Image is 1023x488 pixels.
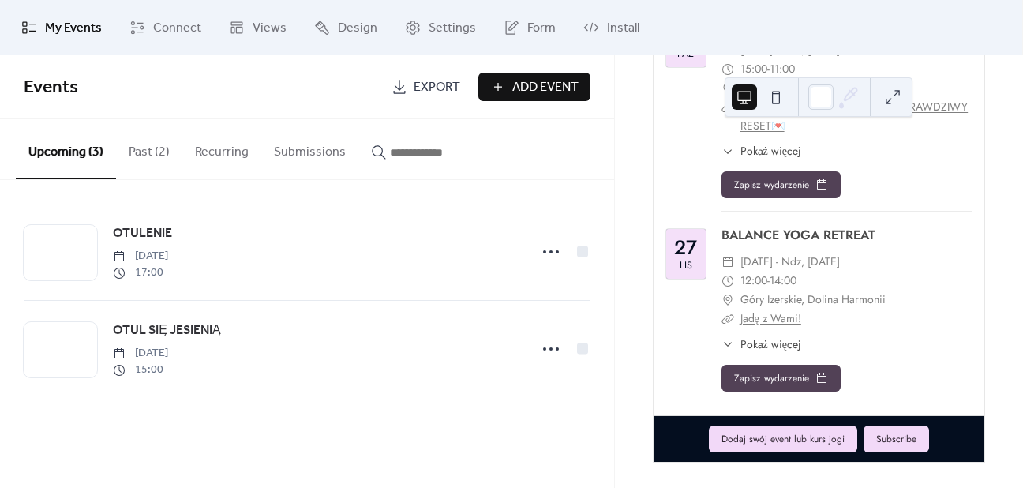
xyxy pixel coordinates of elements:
span: Views [253,19,287,38]
button: Zapisz wydarzenie [721,171,841,198]
span: OTUL SIĘ JESIENIĄ [113,321,220,340]
a: Jadę z Wami! [740,310,801,326]
span: Design [338,19,377,38]
div: ​ [721,272,734,291]
span: Pokaż więcej [740,336,801,353]
a: Design [302,6,389,49]
button: Zapisz wydarzenie [721,365,841,392]
div: ​ [721,253,734,272]
span: Events [24,70,78,105]
span: Install [607,19,639,38]
span: Góry Izerskie, Dolina Harmonii [740,291,886,310]
span: [DATE] [113,345,168,362]
span: Settings [429,19,476,38]
div: ​ [721,336,734,353]
span: Add Event [512,78,579,97]
a: OTULENIE [113,223,172,244]
a: Form [492,6,568,49]
div: ​ [721,60,734,79]
div: lis [680,261,692,271]
span: [DATE] - ndz, [DATE] [740,253,840,272]
span: My Events [45,19,102,38]
div: ​ [721,79,734,98]
div: ​ [721,291,734,310]
a: Settings [393,6,488,49]
span: 11:00 [770,60,795,79]
span: Form [527,19,556,38]
span: Connect [153,19,201,38]
a: My Events [9,6,114,49]
span: 15:00 [113,362,168,378]
a: ZAPISZ SIĘ I POZWÓL SOBIE NA PRAWDZIWY RESET💌 [740,99,969,133]
button: Upcoming (3) [16,119,116,179]
div: 27 [674,238,697,257]
div: ​ [721,143,734,160]
span: 12:00 [740,272,767,291]
span: 14:00 [770,272,796,291]
button: Add Event [478,73,590,101]
a: Connect [118,6,213,49]
a: BALANCE YOGA RETREAT [721,226,875,244]
button: Recurring [182,119,261,178]
span: Export [414,78,460,97]
button: ​Pokaż więcej [721,143,801,160]
span: [DATE] [113,248,168,265]
button: Submissions [261,119,358,178]
span: 17:00 [113,265,168,281]
a: Views [217,6,298,49]
span: Pokaż więcej [740,143,801,160]
span: - [767,60,770,79]
button: Past (2) [116,119,182,178]
div: ​ [721,98,734,117]
a: OTUL SIĘ JESIENIĄ [113,321,220,341]
a: Install [571,6,651,49]
span: 15:00 [740,60,767,79]
span: - [767,272,770,291]
button: ​Pokaż więcej [721,336,801,353]
span: OTULENIE [113,224,172,243]
a: Export [380,73,472,101]
button: Dodaj swój event lub kurs jogi [709,426,857,452]
div: paź [677,49,694,59]
button: Subscribe [864,426,929,452]
div: ​ [721,310,734,328]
